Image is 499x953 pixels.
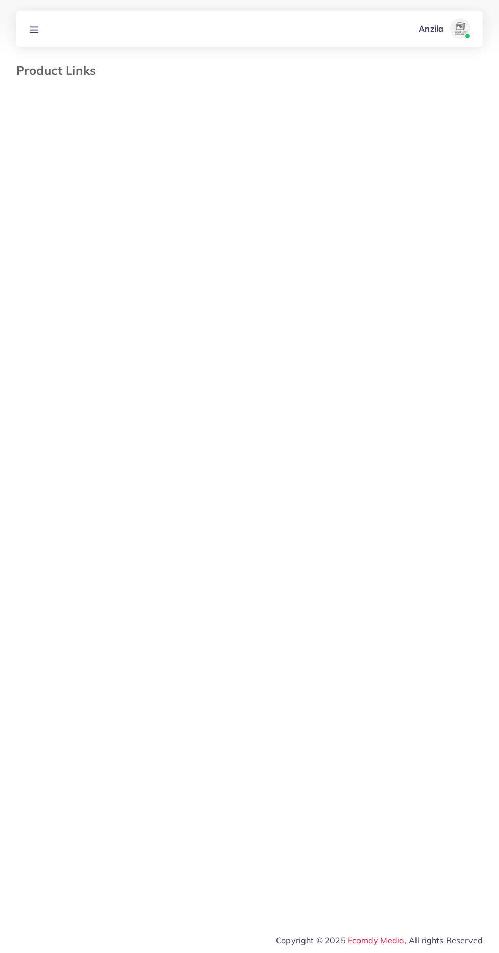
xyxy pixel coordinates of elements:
[405,934,483,946] span: , All rights Reserved
[276,934,483,946] span: Copyright © 2025
[348,935,405,945] a: Ecomdy Media
[413,18,475,39] a: Anzilaavatar
[419,22,443,35] p: Anzila
[450,18,470,39] img: avatar
[16,63,104,78] h3: Product Links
